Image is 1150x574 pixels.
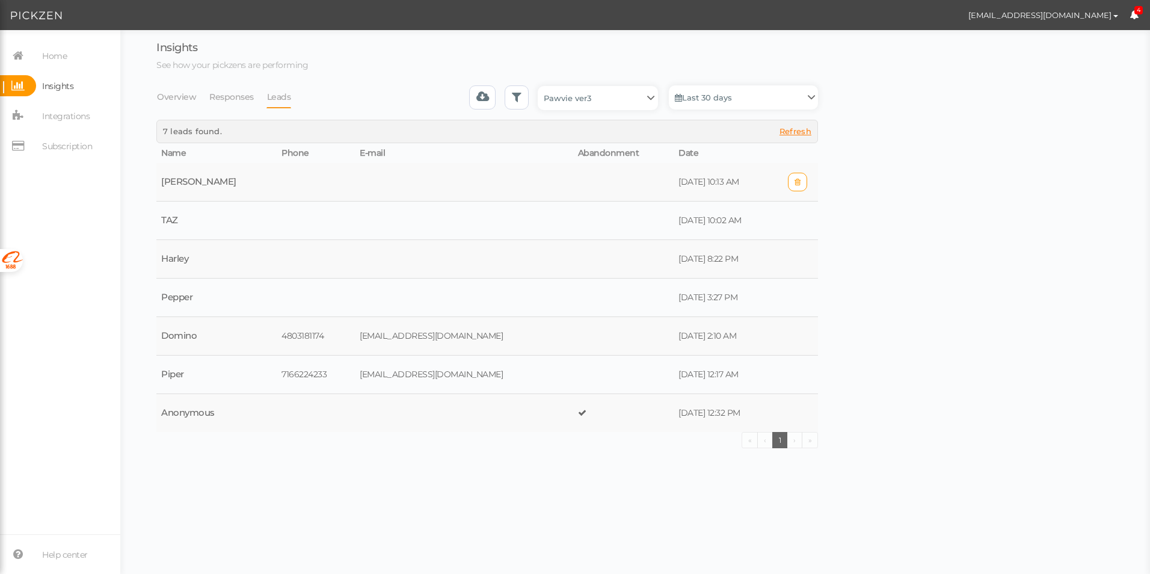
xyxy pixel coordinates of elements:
li: Responses [209,85,266,108]
span: Abandonment [578,147,639,158]
td: [DATE] 2:10 AM [674,317,777,356]
td: [DATE] 12:32 PM [674,394,777,433]
td: [DATE] 12:17 AM [674,356,777,394]
td: [EMAIL_ADDRESS][DOMAIN_NAME] [355,317,573,356]
td: Piper [156,356,277,394]
a: Responses [209,85,254,108]
td: Pepper [156,279,277,317]
span: See how your pickzens are performing [156,60,308,70]
span: Integrations [42,106,90,126]
td: [DATE] 10:13 AM [674,163,777,202]
td: 7166224233 [277,356,355,394]
span: 4 [1134,6,1143,15]
tr: Anonymous [DATE] 12:32 PM [156,394,818,433]
span: Name [161,147,186,158]
td: Domino [156,317,277,356]
td: [DATE] 10:02 AM [674,202,777,240]
a: Last 30 days [669,85,818,110]
tr: Domino 4803181174 [EMAIL_ADDRESS][DOMAIN_NAME] [DATE] 2:10 AM [156,317,818,356]
span: Insights [42,76,73,96]
span: Insights [156,41,197,54]
td: TAZ [156,202,277,240]
span: Refresh [779,126,811,136]
li: Overview [156,85,209,108]
span: Subscription [42,137,92,156]
tr: Pepper [DATE] 3:27 PM [156,279,818,317]
li: Leads [266,85,304,108]
img: 8c801ccf6cf7b591238526ce0277185e [936,5,957,26]
tr: [PERSON_NAME] [DATE] 10:13 AM [156,163,818,202]
span: E-mail [360,147,385,158]
td: 4803181174 [277,317,355,356]
button: [EMAIL_ADDRESS][DOMAIN_NAME] [957,5,1130,25]
tr: Piper 7166224233 [EMAIL_ADDRESS][DOMAIN_NAME] [DATE] 12:17 AM [156,356,818,394]
tr: TAZ [DATE] 10:02 AM [156,202,818,240]
span: [EMAIL_ADDRESS][DOMAIN_NAME] [968,10,1112,20]
td: Anonymous [156,394,277,433]
span: Home [42,46,67,66]
td: [EMAIL_ADDRESS][DOMAIN_NAME] [355,356,573,394]
td: [PERSON_NAME] [156,163,277,202]
td: [DATE] 3:27 PM [674,279,777,317]
span: 7 leads found. [163,126,222,136]
img: Pickzen logo [11,8,62,23]
tr: Harley [DATE] 8:22 PM [156,240,818,279]
a: Overview [156,85,197,108]
td: Harley [156,240,277,279]
td: [DATE] 8:22 PM [674,240,777,279]
span: Date [678,147,698,158]
a: 1 [772,432,788,448]
a: Leads [266,85,292,108]
span: Phone [281,147,309,158]
span: Help center [42,545,88,564]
